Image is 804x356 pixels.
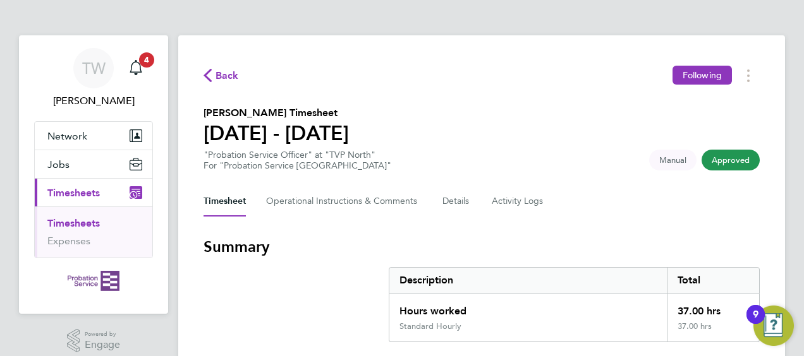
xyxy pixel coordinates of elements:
button: Following [673,66,732,85]
div: For "Probation Service [GEOGRAPHIC_DATA]" [204,160,391,171]
button: Jobs [35,150,152,178]
span: Jobs [47,158,70,170]
h2: [PERSON_NAME] Timesheet [204,105,349,121]
img: probationservice-logo-retina.png [68,271,119,291]
div: 37.00 hrs [667,294,759,321]
div: 9 [753,314,758,331]
h3: Summary [204,237,760,257]
span: Timesheets [47,187,100,199]
a: TW[PERSON_NAME] [34,48,153,109]
h1: [DATE] - [DATE] [204,121,349,146]
a: Expenses [47,235,90,247]
a: 4 [123,48,149,88]
span: Back [216,68,239,83]
span: This timesheet was manually created. [649,150,697,170]
span: Network [47,130,87,142]
div: Total [667,268,759,293]
div: Hours worked [389,294,667,321]
button: Timesheet [204,186,246,217]
span: Timothy Weston [34,93,153,109]
div: Description [389,268,667,293]
button: Open Resource Center, 9 new notifications [753,306,794,346]
span: This timesheet has been approved. [702,150,760,170]
span: Following [683,69,722,81]
a: Powered byEngage [67,329,121,353]
span: Powered by [85,329,120,340]
a: Go to home page [34,271,153,291]
div: Summary [389,267,760,342]
div: Timesheets [35,206,152,258]
span: Engage [85,340,120,350]
button: Operational Instructions & Comments [266,186,422,217]
div: "Probation Service Officer" at "TVP North" [204,150,391,171]
span: TW [82,60,106,76]
div: 37.00 hrs [667,321,759,341]
span: 4 [139,52,154,68]
div: Standard Hourly [399,321,461,331]
button: Details [442,186,472,217]
button: Timesheets [35,179,152,206]
a: Timesheets [47,217,100,229]
button: Activity Logs [492,186,545,217]
button: Timesheets Menu [737,66,760,85]
button: Back [204,68,239,83]
nav: Main navigation [19,35,168,314]
button: Network [35,122,152,150]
